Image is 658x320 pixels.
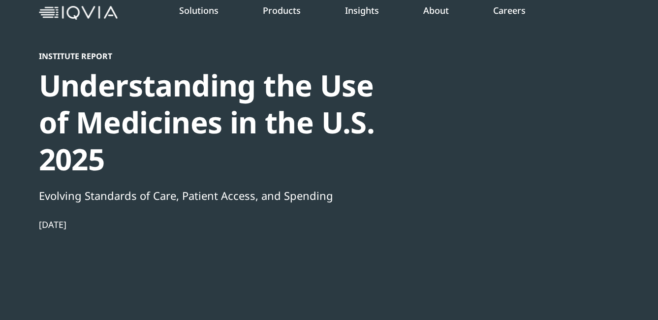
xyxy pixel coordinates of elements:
[39,219,376,230] div: [DATE]
[263,4,301,16] a: Products
[39,6,118,20] img: IQVIA Healthcare Information Technology and Pharma Clinical Research Company
[39,187,376,204] div: Evolving Standards of Care, Patient Access, and Spending
[39,67,376,178] div: Understanding the Use of Medicines in the U.S. 2025
[39,51,376,61] div: Institute Report
[423,4,449,16] a: About
[179,4,219,16] a: Solutions
[345,4,379,16] a: Insights
[493,4,526,16] a: Careers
